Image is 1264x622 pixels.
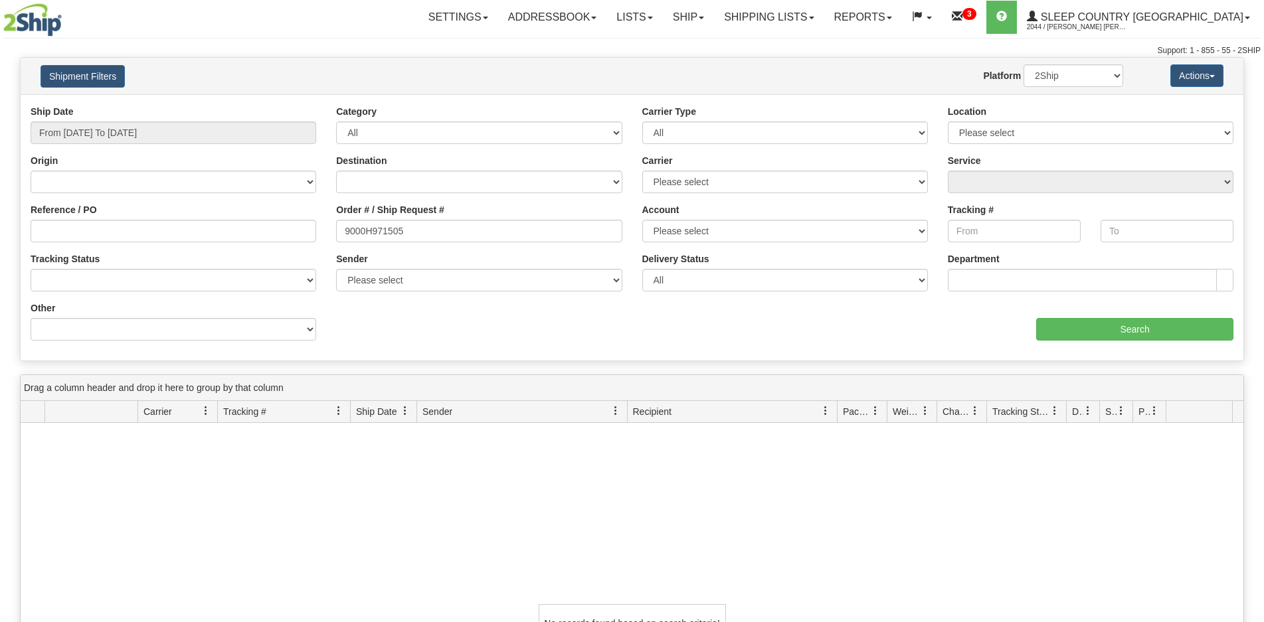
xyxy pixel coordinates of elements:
span: Weight [893,405,921,418]
label: Destination [336,154,387,167]
label: Other [31,301,55,315]
a: Weight filter column settings [914,400,937,422]
a: Charge filter column settings [964,400,986,422]
button: Actions [1170,64,1223,87]
a: Settings [418,1,498,34]
input: To [1101,220,1233,242]
a: Shipping lists [714,1,824,34]
a: Reports [824,1,902,34]
span: Tracking Status [992,405,1050,418]
a: Tracking # filter column settings [327,400,350,422]
span: Delivery Status [1072,405,1083,418]
label: Carrier [642,154,673,167]
label: Sender [336,252,367,266]
a: Ship Date filter column settings [394,400,416,422]
span: Charge [943,405,970,418]
label: Delivery Status [642,252,709,266]
label: Tracking # [948,203,994,216]
label: Carrier Type [642,105,696,118]
span: Tracking # [223,405,266,418]
a: Carrier filter column settings [195,400,217,422]
a: Tracking Status filter column settings [1043,400,1066,422]
span: Sleep Country [GEOGRAPHIC_DATA] [1038,11,1243,23]
iframe: chat widget [1233,243,1263,378]
span: Shipment Issues [1105,405,1117,418]
label: Ship Date [31,105,74,118]
a: 3 [942,1,986,34]
span: Recipient [633,405,672,418]
a: Delivery Status filter column settings [1077,400,1099,422]
label: Platform [983,69,1021,82]
a: Shipment Issues filter column settings [1110,400,1132,422]
label: Category [336,105,377,118]
label: Origin [31,154,58,167]
span: Packages [843,405,871,418]
a: Recipient filter column settings [814,400,837,422]
span: Pickup Status [1138,405,1150,418]
a: Lists [606,1,662,34]
button: Shipment Filters [41,65,125,88]
input: Search [1036,318,1233,341]
label: Location [948,105,986,118]
label: Reference / PO [31,203,97,216]
div: Support: 1 - 855 - 55 - 2SHIP [3,45,1261,56]
a: Sleep Country [GEOGRAPHIC_DATA] 2044 / [PERSON_NAME] [PERSON_NAME] [1017,1,1260,34]
label: Account [642,203,679,216]
a: Sender filter column settings [604,400,627,422]
a: Packages filter column settings [864,400,887,422]
label: Department [948,252,1000,266]
label: Service [948,154,981,167]
input: From [948,220,1081,242]
span: 2044 / [PERSON_NAME] [PERSON_NAME] [1027,21,1127,34]
img: logo2044.jpg [3,3,62,37]
span: Carrier [143,405,172,418]
span: Sender [422,405,452,418]
a: Ship [663,1,714,34]
label: Tracking Status [31,252,100,266]
span: Ship Date [356,405,397,418]
a: Pickup Status filter column settings [1143,400,1166,422]
label: Order # / Ship Request # [336,203,444,216]
a: Addressbook [498,1,607,34]
div: grid grouping header [21,375,1243,401]
sup: 3 [962,8,976,20]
